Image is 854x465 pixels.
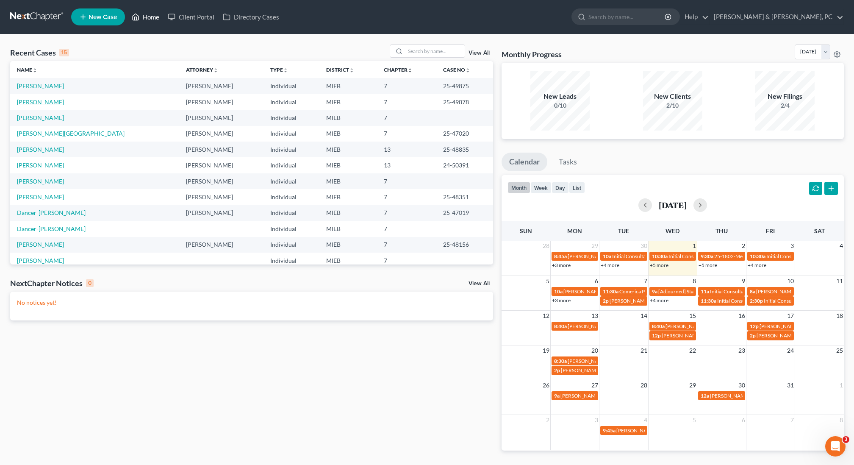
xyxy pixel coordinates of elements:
span: 30 [640,241,648,251]
span: 28 [542,241,550,251]
span: 9a [554,393,560,399]
span: Initial Consultation [15 Minutes] [PERSON_NAME] [717,298,829,304]
span: 9a [652,288,657,295]
td: MIEB [319,221,377,237]
span: Sun [520,227,532,234]
a: Attorneyunfold_more [186,67,218,73]
button: list [569,182,585,193]
button: week [530,182,552,193]
td: MIEB [319,126,377,142]
td: 25-48156 [436,237,493,253]
button: month [507,182,530,193]
span: [PERSON_NAME] Hearing [In Person] [568,323,652,329]
a: [PERSON_NAME] & [PERSON_NAME], PC [710,9,843,25]
span: [PERSON_NAME] - Estate Signing [760,323,833,329]
td: [PERSON_NAME] [179,205,263,221]
td: [PERSON_NAME] [179,173,263,189]
span: 12a [701,393,709,399]
span: 10 [786,276,795,286]
div: 2/4 [755,101,815,110]
i: unfold_more [213,68,218,73]
span: 9 [741,276,746,286]
a: Nameunfold_more [17,67,37,73]
span: 11:30a [603,288,618,295]
a: +4 more [650,297,668,304]
input: Search by name... [588,9,666,25]
a: [PERSON_NAME] [17,146,64,153]
span: 4 [643,415,648,425]
td: 25-47020 [436,126,493,142]
td: MIEB [319,189,377,205]
span: 8 [692,276,697,286]
div: 15 [59,49,69,56]
td: 24-50391 [436,157,493,173]
td: Individual [263,205,319,221]
a: [PERSON_NAME] [17,178,64,185]
span: Mon [567,227,582,234]
td: Individual [263,78,319,94]
span: 24 [786,345,795,356]
h2: [DATE] [659,200,687,209]
td: Individual [263,173,319,189]
i: unfold_more [408,68,413,73]
div: 0/10 [530,101,590,110]
span: 12p [652,332,661,339]
span: 11 [835,276,844,286]
a: [PERSON_NAME] [17,161,64,169]
i: unfold_more [283,68,288,73]
i: unfold_more [349,68,354,73]
div: New Clients [643,92,702,101]
span: [PERSON_NAME] - Telephone Appt. [610,298,689,304]
button: day [552,182,569,193]
a: [PERSON_NAME] [17,114,64,121]
a: [PERSON_NAME] [17,82,64,89]
input: Search by name... [405,45,465,57]
div: Recent Cases [10,47,69,58]
span: Fri [766,227,775,234]
td: [PERSON_NAME] [179,189,263,205]
span: 3 [790,241,795,251]
span: 5 [545,276,550,286]
span: Wed [665,227,679,234]
a: Help [680,9,709,25]
div: 0 [86,279,94,287]
span: 10a [603,253,611,259]
a: [PERSON_NAME] [17,241,64,248]
span: 4 [839,241,844,251]
div: 2/10 [643,101,702,110]
a: +4 more [748,262,766,268]
td: [PERSON_NAME] [179,78,263,94]
span: 5 [692,415,697,425]
a: Case Nounfold_more [443,67,470,73]
span: 12 [542,311,550,321]
a: [PERSON_NAME] [17,257,64,264]
span: [Adjourned] Status Conference [658,288,727,295]
td: 7 [377,253,436,268]
td: 25-47019 [436,205,493,221]
span: 11:30a [701,298,716,304]
span: 10a [554,288,563,295]
td: MIEB [319,94,377,110]
span: 8:45a [554,253,567,259]
span: 2p [750,332,756,339]
span: 12p [750,323,759,329]
span: [PERSON_NAME]/[PERSON_NAME]- Motions for Summary Disposition [568,253,726,259]
td: 7 [377,173,436,189]
a: Dancer-[PERSON_NAME] [17,225,86,232]
td: MIEB [319,173,377,189]
td: [PERSON_NAME] [179,110,263,125]
span: 8:30a [554,358,567,364]
td: 7 [377,205,436,221]
span: 29 [688,380,697,390]
td: Individual [263,221,319,237]
td: 25-49875 [436,78,493,94]
div: New Filings [755,92,815,101]
span: 22 [688,345,697,356]
td: 7 [377,189,436,205]
div: NextChapter Notices [10,278,94,288]
span: Initial Consultation [15 Minutes] [PERSON_NAME] [612,253,724,259]
td: [PERSON_NAME] [179,237,263,253]
td: Individual [263,94,319,110]
td: [PERSON_NAME] [179,142,263,157]
a: View All [469,50,490,56]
